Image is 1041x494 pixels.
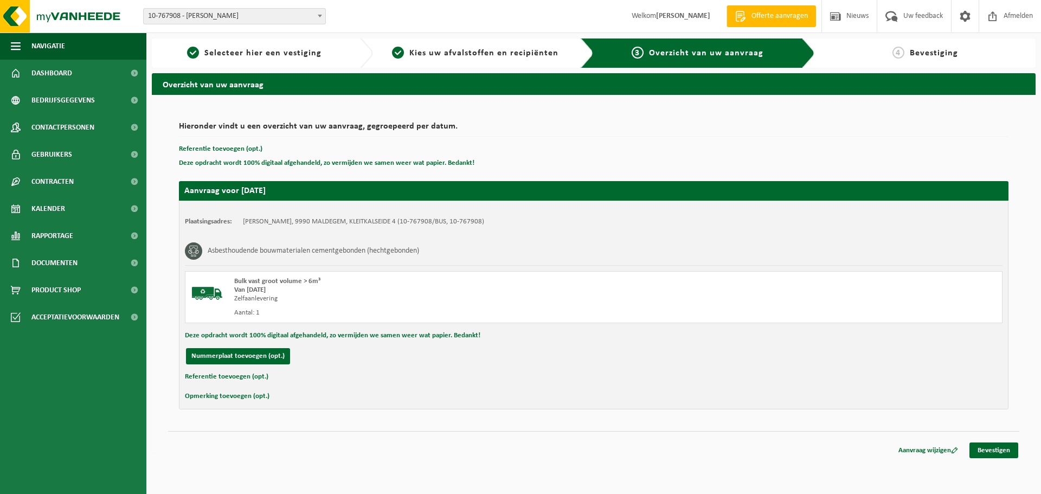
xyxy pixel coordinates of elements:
span: Documenten [31,249,78,277]
strong: Plaatsingsadres: [185,218,232,225]
a: Bevestigen [969,442,1018,458]
a: 2Kies uw afvalstoffen en recipiënten [378,47,573,60]
h2: Overzicht van uw aanvraag [152,73,1036,94]
span: Product Shop [31,277,81,304]
a: 1Selecteer hier een vestiging [157,47,351,60]
span: Kalender [31,195,65,222]
span: 4 [892,47,904,59]
h3: Asbesthoudende bouwmaterialen cementgebonden (hechtgebonden) [208,242,419,260]
span: Gebruikers [31,141,72,168]
button: Nummerplaat toevoegen (opt.) [186,348,290,364]
strong: [PERSON_NAME] [656,12,710,20]
span: 1 [187,47,199,59]
strong: Van [DATE] [234,286,266,293]
span: 10-767908 - JEAN-LUC DE BRUYCKERE - MALDEGEM [144,9,325,24]
span: Bedrijfsgegevens [31,87,95,114]
strong: Aanvraag voor [DATE] [184,187,266,195]
td: [PERSON_NAME], 9990 MALDEGEM, KLEITKALSEIDE 4 (10-767908/BUS, 10-767908) [243,217,484,226]
span: 3 [632,47,644,59]
span: Acceptatievoorwaarden [31,304,119,331]
button: Opmerking toevoegen (opt.) [185,389,269,403]
span: Contracten [31,168,74,195]
span: 10-767908 - JEAN-LUC DE BRUYCKERE - MALDEGEM [143,8,326,24]
span: Overzicht van uw aanvraag [649,49,763,57]
button: Referentie toevoegen (opt.) [179,142,262,156]
span: Dashboard [31,60,72,87]
button: Deze opdracht wordt 100% digitaal afgehandeld, zo vermijden we samen weer wat papier. Bedankt! [179,156,474,170]
span: Offerte aanvragen [749,11,811,22]
div: Aantal: 1 [234,309,637,317]
span: Kies uw afvalstoffen en recipiënten [409,49,558,57]
span: 2 [392,47,404,59]
span: Contactpersonen [31,114,94,141]
span: Bevestiging [910,49,958,57]
span: Navigatie [31,33,65,60]
button: Referentie toevoegen (opt.) [185,370,268,384]
span: Selecteer hier een vestiging [204,49,322,57]
button: Deze opdracht wordt 100% digitaal afgehandeld, zo vermijden we samen weer wat papier. Bedankt! [185,329,480,343]
div: Zelfaanlevering [234,294,637,303]
a: Offerte aanvragen [727,5,816,27]
h2: Hieronder vindt u een overzicht van uw aanvraag, gegroepeerd per datum. [179,122,1008,137]
img: BL-SO-LV.png [191,277,223,310]
a: Aanvraag wijzigen [890,442,966,458]
span: Bulk vast groot volume > 6m³ [234,278,320,285]
span: Rapportage [31,222,73,249]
